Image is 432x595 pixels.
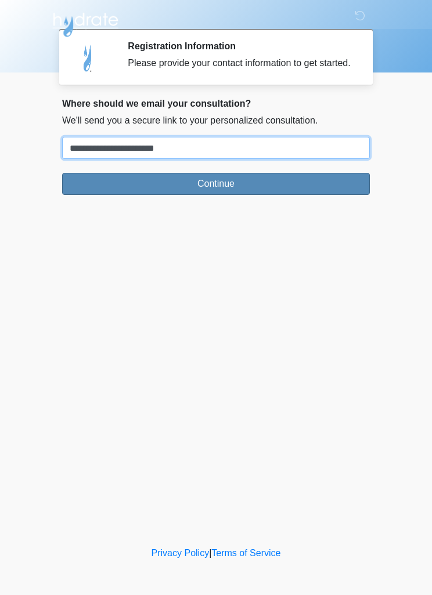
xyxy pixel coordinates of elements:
[209,548,211,558] a: |
[211,548,280,558] a: Terms of Service
[62,98,370,109] h2: Where should we email your consultation?
[71,41,106,75] img: Agent Avatar
[152,548,210,558] a: Privacy Policy
[128,56,352,70] div: Please provide your contact information to get started.
[62,173,370,195] button: Continue
[62,114,370,128] p: We'll send you a secure link to your personalized consultation.
[51,9,120,38] img: Hydrate IV Bar - Scottsdale Logo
